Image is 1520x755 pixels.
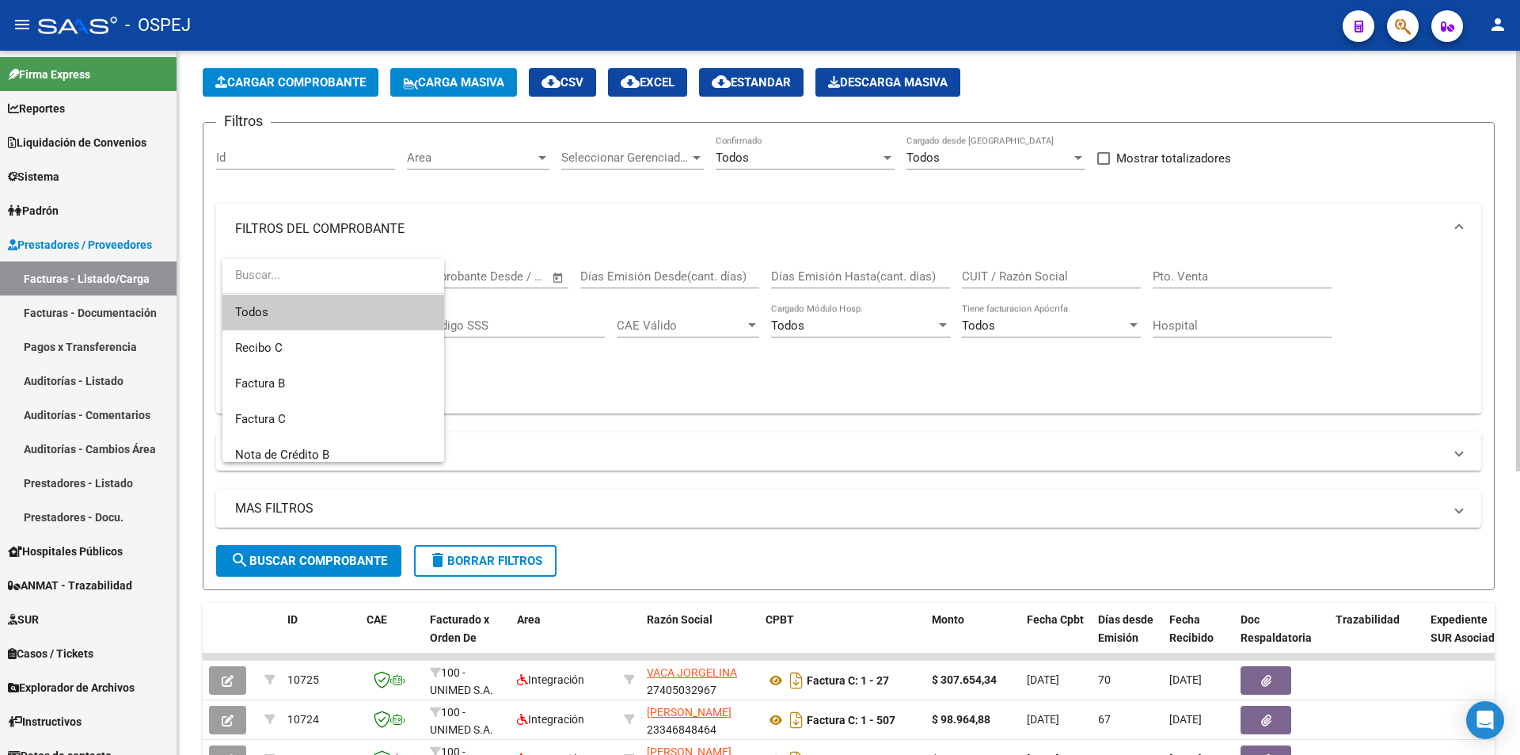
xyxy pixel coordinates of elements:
span: Factura C [235,412,286,426]
span: Recibo C [235,341,283,355]
span: Todos [235,295,431,330]
div: Open Intercom Messenger [1466,701,1504,739]
span: Factura B [235,376,285,391]
span: Nota de Crédito B [235,448,329,462]
input: dropdown search [222,257,444,293]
